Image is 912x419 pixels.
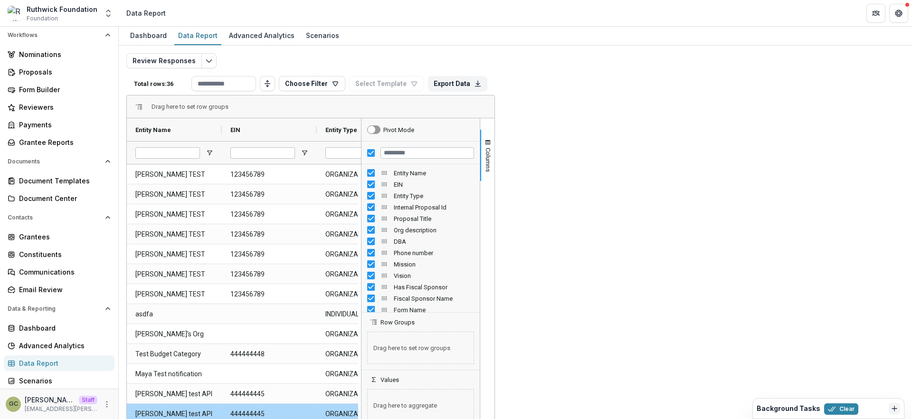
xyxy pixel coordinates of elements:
[126,27,171,45] a: Dashboard
[325,205,403,224] span: ORGANIZATION
[325,225,403,244] span: ORGANIZATION
[325,384,403,404] span: ORGANIZATION
[428,76,487,91] button: Export Data
[4,247,114,262] a: Constituents
[230,285,308,304] span: 123456789
[102,4,115,23] button: Open entity switcher
[383,126,414,133] div: Pivot Mode
[8,214,101,221] span: Contacts
[4,173,114,189] a: Document Templates
[9,401,18,407] div: Grace Chang
[126,8,166,18] div: Data Report
[19,176,107,186] div: Document Templates
[8,6,23,21] img: Ruthwick Foundation
[79,396,97,404] p: Staff
[866,4,885,23] button: Partners
[4,373,114,389] a: Scenarios
[135,147,200,159] input: Entity Name Filter Input
[152,103,228,110] div: Row Groups
[394,284,474,291] span: Has Fiscal Sponsor
[8,32,101,38] span: Workflows
[757,405,820,413] h2: Background Tasks
[4,64,114,80] a: Proposals
[135,344,213,364] span: Test Budget Category
[201,53,217,68] button: Edit selected report
[394,272,474,279] span: Vision
[230,225,308,244] span: 123456789
[19,102,107,112] div: Reviewers
[361,304,480,315] div: Form Name Column
[225,27,298,45] a: Advanced Analytics
[135,324,213,344] span: [PERSON_NAME]'s Org
[174,29,221,42] div: Data Report
[4,47,114,62] a: Nominations
[361,201,480,213] div: Internal Proposal Id Column
[325,245,403,264] span: ORGANIZATION
[394,204,474,211] span: Internal Proposal Id
[19,85,107,95] div: Form Builder
[394,238,474,245] span: DBA
[126,53,202,68] button: Review Responses
[4,190,114,206] a: Document Center
[135,384,213,404] span: [PERSON_NAME] test API
[394,306,474,314] span: Form Name
[260,76,275,91] button: Toggle auto height
[4,82,114,97] a: Form Builder
[8,158,101,165] span: Documents
[134,80,188,87] p: Total rows: 36
[325,364,403,384] span: ORGANIZATION
[361,293,480,304] div: Fiscal Sponsor Name Column
[27,4,97,14] div: Ruthwick Foundation
[325,185,403,204] span: ORGANIZATION
[135,364,213,384] span: Maya Test notification
[325,265,403,284] span: ORGANIZATION
[4,338,114,353] a: Advanced Analytics
[135,245,213,264] span: [PERSON_NAME] TEST
[361,190,480,201] div: Entity Type Column
[349,76,424,91] button: Select Template
[824,403,858,415] button: Clear
[394,215,474,222] span: Proposal Title
[19,323,107,333] div: Dashboard
[302,27,343,45] a: Scenarios
[19,267,107,277] div: Communications
[25,395,75,405] p: [PERSON_NAME]
[19,376,107,386] div: Scenarios
[19,193,107,203] div: Document Center
[135,126,171,133] span: Entity Name
[325,285,403,304] span: ORGANIZATION
[19,358,107,368] div: Data Report
[4,117,114,133] a: Payments
[302,29,343,42] div: Scenarios
[230,265,308,284] span: 123456789
[380,319,415,326] span: Row Groups
[135,305,213,324] span: asdfa
[889,4,908,23] button: Get Help
[4,355,114,371] a: Data Report
[230,126,240,133] span: EIN
[230,147,295,159] input: EIN Filter Input
[230,384,308,404] span: 444444445
[394,261,474,268] span: Mission
[225,29,298,42] div: Advanced Analytics
[361,167,480,179] div: Entity Name Column
[394,170,474,177] span: Entity Name
[4,99,114,115] a: Reviewers
[325,344,403,364] span: ORGANIZATION
[19,285,107,295] div: Email Review
[361,326,480,370] div: Row Groups
[230,205,308,224] span: 123456789
[206,149,213,157] button: Open Filter Menu
[230,245,308,264] span: 123456789
[4,210,114,225] button: Open Contacts
[135,185,213,204] span: [PERSON_NAME] TEST
[135,165,213,184] span: [PERSON_NAME] TEST
[4,282,114,297] a: Email Review
[361,270,480,281] div: Vision Column
[380,147,474,159] input: Filter Columns Input
[484,148,492,172] span: Columns
[394,249,474,257] span: Phone number
[4,229,114,245] a: Grantees
[394,295,474,302] span: Fiscal Sponsor Name
[19,49,107,59] div: Nominations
